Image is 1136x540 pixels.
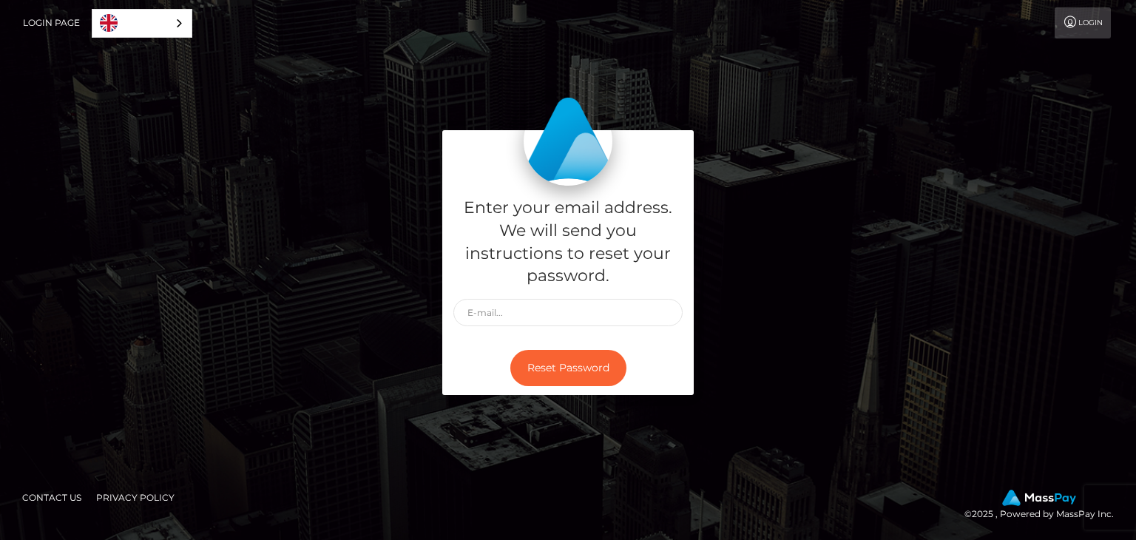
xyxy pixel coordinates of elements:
[964,490,1125,522] div: © 2025 , Powered by MassPay Inc.
[453,299,683,326] input: E-mail...
[510,350,626,386] button: Reset Password
[90,486,180,509] a: Privacy Policy
[453,197,683,288] h5: Enter your email address. We will send you instructions to reset your password.
[23,7,80,38] a: Login Page
[16,486,87,509] a: Contact Us
[92,9,192,38] div: Language
[1002,490,1076,506] img: MassPay
[92,9,192,38] aside: Language selected: English
[92,10,192,37] a: English
[524,97,612,186] img: MassPay Login
[1055,7,1111,38] a: Login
